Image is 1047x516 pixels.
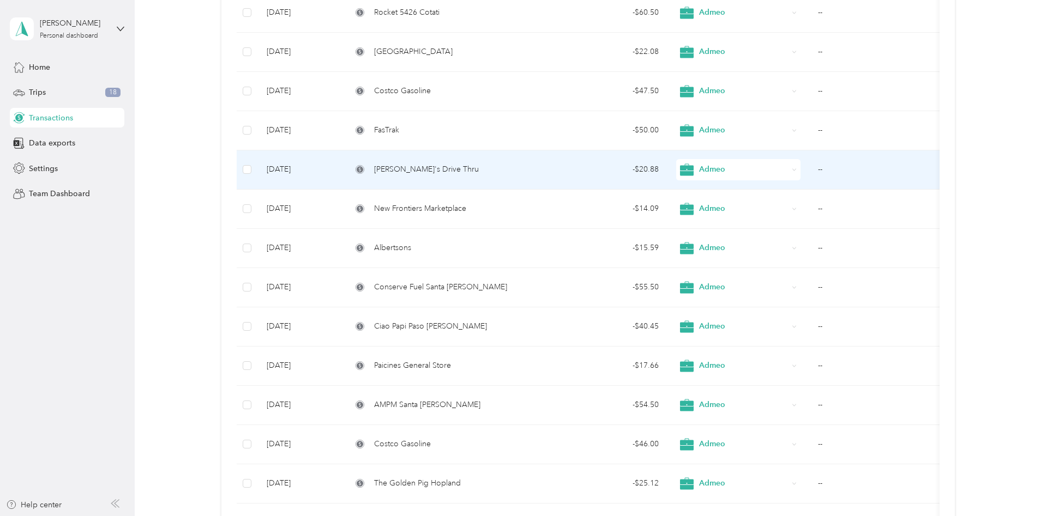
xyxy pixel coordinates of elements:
iframe: Everlance-gr Chat Button Frame [986,455,1047,516]
div: - $14.09 [555,203,659,215]
td: -- [809,347,944,386]
span: Admeo [699,163,788,175]
span: Transactions [29,112,73,124]
td: [DATE] [258,425,343,464]
span: Data exports [29,137,75,149]
td: [DATE] [258,464,343,503]
div: - $50.00 [555,124,659,136]
span: Admeo [699,124,788,136]
span: Costco Gasoline [374,85,431,97]
span: Albertsons [374,242,411,254]
div: - $47.50 [555,85,659,97]
td: [DATE] [258,347,343,386]
td: -- [809,464,944,503]
td: [DATE] [258,150,343,190]
span: Rocket 5426 Cotati [374,7,440,19]
td: [DATE] [258,190,343,229]
span: AMPM Santa [PERSON_NAME] [374,399,480,411]
span: Admeo [699,203,788,215]
span: Admeo [699,7,788,19]
div: Personal dashboard [40,33,98,39]
span: Ciao Papi Paso [PERSON_NAME] [374,320,487,332]
td: -- [809,72,944,111]
div: [PERSON_NAME] [40,17,108,29]
td: [DATE] [258,386,343,425]
div: - $46.00 [555,438,659,450]
div: - $17.66 [555,360,659,372]
td: -- [809,307,944,347]
span: Admeo [699,360,788,372]
span: [GEOGRAPHIC_DATA] [374,46,453,58]
span: Home [29,62,50,73]
span: New Frontiers Marketplace [374,203,466,215]
span: Admeo [699,399,788,411]
td: -- [809,425,944,464]
div: - $20.88 [555,163,659,175]
td: -- [809,111,944,150]
span: Admeo [699,281,788,293]
div: - $60.50 [555,7,659,19]
td: [DATE] [258,33,343,72]
span: Paicines General Store [374,360,451,372]
td: -- [809,190,944,229]
span: Admeo [699,85,788,97]
span: Admeo [699,438,788,450]
span: Admeo [699,46,788,58]
div: - $25.12 [555,477,659,489]
td: [DATE] [258,307,343,347]
span: Admeo [699,477,788,489]
td: -- [809,268,944,307]
div: - $55.50 [555,281,659,293]
span: [PERSON_NAME]'s Drive Thru [374,163,479,175]
span: Settings [29,163,58,174]
span: The Golden Pig Hopland [374,477,461,489]
span: Conserve Fuel Santa [PERSON_NAME] [374,281,507,293]
span: Admeo [699,320,788,332]
span: Team Dashboard [29,188,90,199]
span: 18 [105,88,121,98]
td: -- [809,229,944,268]
div: - $22.08 [555,46,659,58]
span: Costco Gasoline [374,438,431,450]
span: FasTrak [374,124,399,136]
td: [DATE] [258,111,343,150]
td: -- [809,150,944,190]
div: - $54.50 [555,399,659,411]
td: [DATE] [258,229,343,268]
span: Trips [29,87,46,98]
td: -- [809,33,944,72]
td: [DATE] [258,72,343,111]
span: Admeo [699,242,788,254]
td: [DATE] [258,268,343,307]
button: Help center [6,499,62,511]
td: -- [809,386,944,425]
div: - $40.45 [555,320,659,332]
div: - $15.59 [555,242,659,254]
